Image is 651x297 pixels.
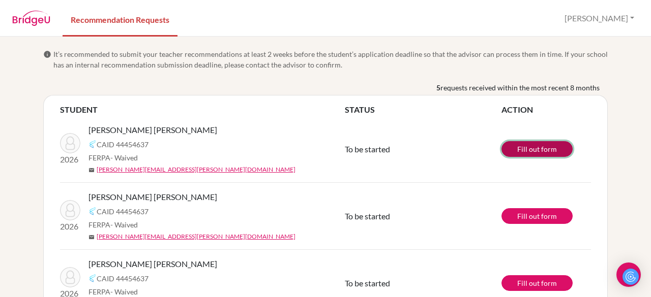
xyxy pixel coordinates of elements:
[88,140,97,148] img: Common App logo
[88,191,217,203] span: [PERSON_NAME] [PERSON_NAME]
[345,144,390,154] span: To be started
[53,49,608,70] span: It’s recommended to submit your teacher recommendations at least 2 weeks before the student’s app...
[501,104,591,116] th: ACTION
[88,167,95,173] span: mail
[110,220,138,229] span: - Waived
[60,153,80,166] p: 2026
[110,153,138,162] span: - Waived
[60,200,80,220] img: GOMEZ CABAL, VALERIA
[501,141,573,157] a: Fill out form
[501,275,573,291] a: Fill out form
[345,211,390,221] span: To be started
[88,124,217,136] span: [PERSON_NAME] [PERSON_NAME]
[88,152,138,163] span: FERPA
[88,207,97,215] img: Common App logo
[88,219,138,230] span: FERPA
[560,9,639,28] button: [PERSON_NAME]
[60,104,345,116] th: STUDENT
[88,258,217,270] span: [PERSON_NAME] [PERSON_NAME]
[88,274,97,282] img: Common App logo
[97,139,149,150] span: CAID 44454637
[63,2,177,37] a: Recommendation Requests
[440,82,600,93] span: requests received within the most recent 8 months
[97,165,295,174] a: [PERSON_NAME][EMAIL_ADDRESS][PERSON_NAME][DOMAIN_NAME]
[60,267,80,287] img: GOMEZ CABAL, VALERIA
[436,82,440,93] b: 5
[97,273,149,284] span: CAID 44454637
[60,220,80,233] p: 2026
[97,206,149,217] span: CAID 44454637
[43,50,51,58] span: info
[345,104,501,116] th: STATUS
[12,11,50,26] img: BridgeU logo
[60,133,80,153] img: GOMEZ CABAL, VALERIA
[88,234,95,240] span: mail
[616,262,641,287] div: Open Intercom Messenger
[97,232,295,241] a: [PERSON_NAME][EMAIL_ADDRESS][PERSON_NAME][DOMAIN_NAME]
[345,278,390,288] span: To be started
[110,287,138,296] span: - Waived
[501,208,573,224] a: Fill out form
[88,286,138,297] span: FERPA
